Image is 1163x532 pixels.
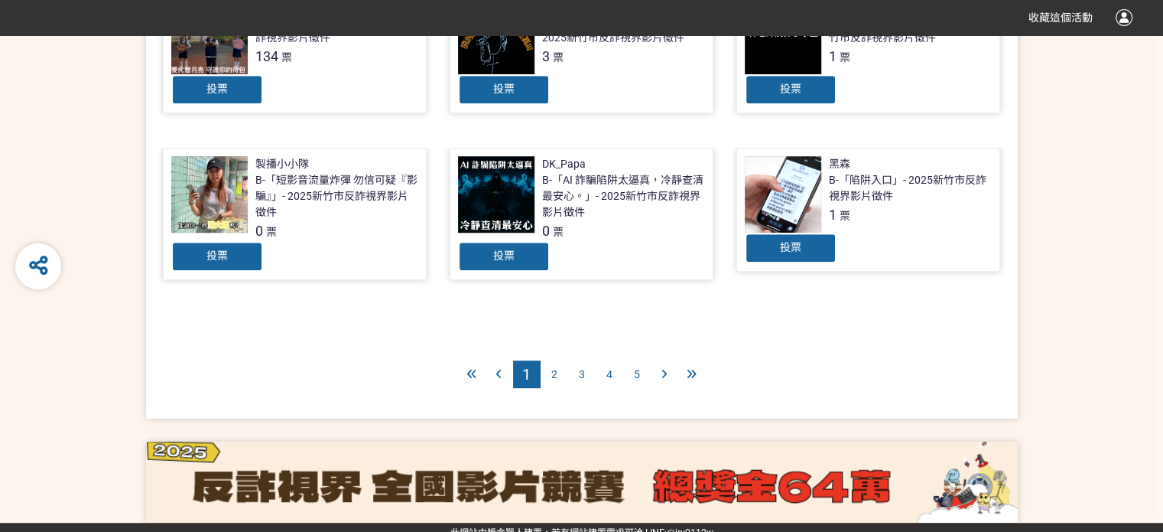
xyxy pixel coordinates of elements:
[542,48,550,64] span: 3
[736,148,1000,272] a: 黑森B-「陷阱入口」- 2025新竹市反詐視界影片徵件1票投票
[829,172,992,204] div: B-「陷阱入口」- 2025新竹市反詐視界影片徵件
[163,148,427,280] a: 製播小小隊B-「短影音流量炸彈 勿信可疑『影騙』」- 2025新竹市反詐視界影片徵件0票投票
[146,442,1018,523] img: d5dd58f8-aeb6-44fd-a984-c6eabd100919.png
[255,172,418,220] div: B-「短影音流量炸彈 勿信可疑『影騙』」- 2025新竹市反詐視界影片徵件
[206,250,228,262] span: 投票
[255,48,278,64] span: 134
[281,51,292,64] span: 票
[255,156,309,172] div: 製播小小隊
[542,156,586,172] div: DK_Papa
[579,368,585,380] span: 3
[206,83,228,95] span: 投票
[829,48,837,64] span: 1
[255,223,263,239] span: 0
[840,51,850,64] span: 票
[840,210,850,222] span: 票
[522,365,531,383] span: 1
[1028,11,1093,24] span: 收藏這個活動
[450,148,713,280] a: DK_PapaB-「AI 詐騙陷阱太逼真，冷靜查清最安心。」- 2025新竹市反詐視界影片徵件0票投票
[493,83,515,95] span: 投票
[553,226,564,238] span: 票
[553,51,564,64] span: 票
[780,241,801,253] span: 投票
[266,226,277,238] span: 票
[493,250,515,262] span: 投票
[551,368,557,380] span: 2
[780,83,801,95] span: 投票
[606,368,612,380] span: 4
[542,172,705,220] div: B-「AI 詐騙陷阱太逼真，冷靜查清最安心。」- 2025新竹市反詐視界影片徵件
[634,368,640,380] span: 5
[829,207,837,223] span: 1
[542,223,550,239] span: 0
[829,156,850,172] div: 黑森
